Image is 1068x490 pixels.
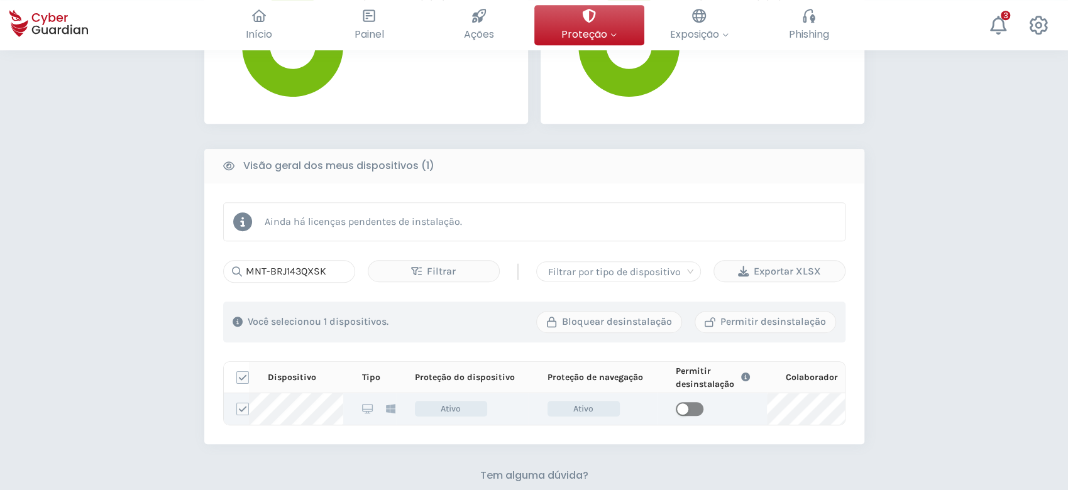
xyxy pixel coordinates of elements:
[480,469,588,482] h3: Tem alguma dúvida?
[738,364,753,391] button: Link to FAQ information
[243,158,434,173] b: Visão geral dos meus dispositivos (1)
[355,26,384,42] span: Painel
[464,26,494,42] span: Ações
[515,262,520,281] span: |
[536,311,682,333] button: Bloquear desinstalação
[368,260,500,282] button: Filtrar
[676,364,767,391] div: Permitir desinstalação
[534,5,644,45] button: Proteção
[546,314,672,329] div: Bloquear desinstalação
[789,26,829,42] span: Phishing
[561,26,617,42] span: Proteção
[695,311,836,333] button: Permitir desinstalação
[754,5,864,45] button: Phishing
[548,371,657,384] div: Proteção de navegação
[314,5,424,45] button: Painel
[713,260,845,282] button: Exportar XLSX
[268,371,343,384] div: Dispositivo
[223,260,355,283] input: Buscar...
[248,315,388,328] p: Você selecionou 1 dispositivos.
[786,371,877,384] div: Colaborador
[415,401,487,416] span: Ativo
[644,5,754,45] button: Exposição
[415,371,529,384] div: Proteção do dispositivo
[670,26,729,42] span: Exposição
[424,5,534,45] button: Ações
[362,371,396,384] div: Tipo
[204,5,314,45] button: Início
[724,264,835,279] div: Exportar XLSX
[705,314,826,329] div: Permitir desinstalação
[246,26,272,42] span: Início
[548,401,620,416] span: Ativo
[265,215,462,227] p: Ainda há licenças pendentes de instalação.
[1001,11,1010,20] div: 3
[378,264,490,279] div: Filtrar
